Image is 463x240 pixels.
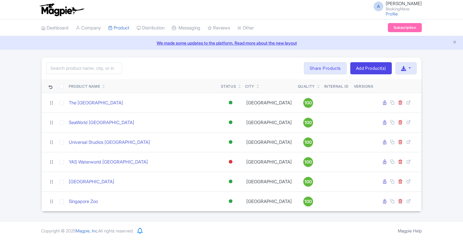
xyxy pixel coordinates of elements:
[228,98,234,107] div: Active
[4,40,459,46] a: We made some updates to the platform. Read more about the new layout
[351,79,376,93] th: Versions
[386,11,398,16] a: Profile
[243,191,295,211] td: [GEOGRAPHIC_DATA]
[298,137,318,147] a: 100
[41,20,68,36] a: Dashboard
[298,157,318,167] a: 100
[69,139,150,146] a: Universal Studios [GEOGRAPHIC_DATA]
[243,132,295,152] td: [GEOGRAPHIC_DATA]
[228,197,234,206] div: Active
[172,20,200,36] a: Messaging
[108,20,129,36] a: Product
[298,118,318,127] a: 100
[243,113,295,132] td: [GEOGRAPHIC_DATA]
[305,100,312,106] span: 100
[321,79,351,93] th: Internal ID
[245,84,254,89] div: City
[298,177,318,187] a: 100
[221,84,236,89] div: Status
[386,7,422,11] small: BookingMaze
[452,39,457,46] button: Close announcement
[228,138,234,147] div: Active
[374,2,383,11] span: A
[69,198,98,205] a: Singapore Zoo
[69,159,148,166] a: YAS Waterworld [GEOGRAPHIC_DATA]
[228,118,234,127] div: Active
[305,159,312,165] span: 100
[398,228,422,233] a: Magpie Help
[46,63,122,74] input: Search product name, city, or interal id
[76,228,98,233] span: Magpie, Inc.
[304,62,347,74] a: Share Products
[69,100,123,106] a: The [GEOGRAPHIC_DATA]
[388,23,422,32] a: Subscription
[38,228,137,234] div: Copyright © 2025 All rights reserved.
[69,178,114,185] a: [GEOGRAPHIC_DATA]
[298,84,315,89] div: Quality
[305,178,312,185] span: 100
[137,20,165,36] a: Distribution
[237,20,254,36] a: Other
[305,119,312,126] span: 100
[38,3,85,16] img: logo-ab69f6fb50320c5b225c76a69d11143b.png
[298,98,318,108] a: 100
[305,139,312,146] span: 100
[370,1,422,11] a: A [PERSON_NAME] BookingMaze
[208,20,230,36] a: Reviews
[386,1,422,6] span: [PERSON_NAME]
[243,152,295,172] td: [GEOGRAPHIC_DATA]
[228,157,234,166] div: Inactive
[350,62,392,74] a: Add Product(s)
[243,172,295,191] td: [GEOGRAPHIC_DATA]
[243,93,295,113] td: [GEOGRAPHIC_DATA]
[69,84,100,89] div: Product Name
[305,198,312,205] span: 100
[76,20,101,36] a: Company
[228,177,234,186] div: Active
[298,197,318,206] a: 100
[69,119,134,126] a: SeaWorld [GEOGRAPHIC_DATA]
